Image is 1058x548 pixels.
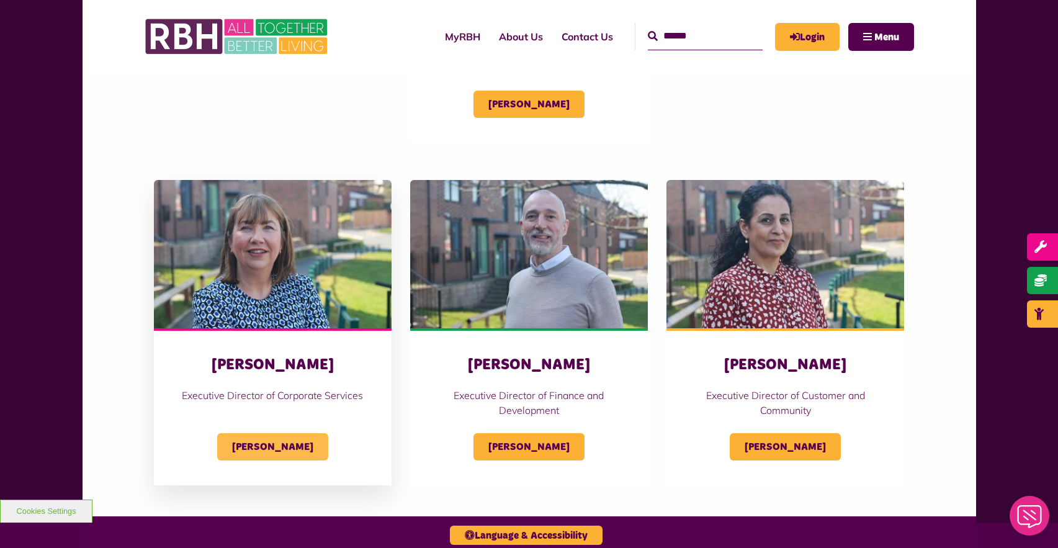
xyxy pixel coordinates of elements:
span: Menu [874,32,899,42]
a: [PERSON_NAME] Executive Director of Corporate Services [PERSON_NAME] [154,180,392,485]
span: [PERSON_NAME] [473,91,585,118]
img: Nadhia Khan [666,180,904,329]
span: [PERSON_NAME] [217,433,328,460]
input: Search [648,23,763,50]
a: About Us [490,20,552,53]
iframe: Netcall Web Assistant for live chat [1002,492,1058,548]
h3: [PERSON_NAME] [691,356,879,375]
h3: [PERSON_NAME] [435,356,623,375]
span: [PERSON_NAME] [730,433,841,460]
p: Executive Director of Finance and Development [435,388,623,418]
img: Simon Mellor [410,180,648,329]
a: [PERSON_NAME] Executive Director of Finance and Development [PERSON_NAME] [410,180,648,485]
span: [PERSON_NAME] [473,433,585,460]
a: MyRBH [436,20,490,53]
img: RBH [145,12,331,61]
button: Navigation [848,23,914,51]
a: [PERSON_NAME] Executive Director of Customer and Community [PERSON_NAME] [666,180,904,485]
img: Sandra Coleing (1) [154,180,392,329]
a: MyRBH [775,23,840,51]
button: Language & Accessibility [450,526,603,545]
a: Contact Us [552,20,622,53]
h3: [PERSON_NAME] [179,356,367,375]
p: Executive Director of Corporate Services [179,388,367,403]
p: Executive Director of Customer and Community [691,388,879,418]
